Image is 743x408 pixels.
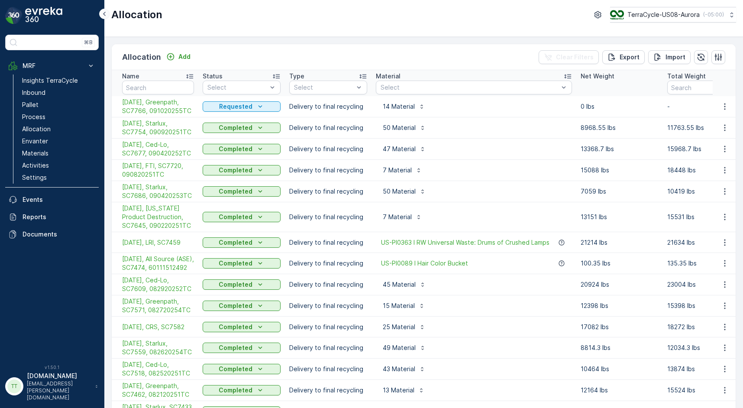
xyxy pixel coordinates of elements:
[5,372,99,401] button: TT[DOMAIN_NAME][EMAIL_ADDRESS][PERSON_NAME][DOMAIN_NAME]
[203,364,281,374] button: Completed
[648,50,691,64] button: Import
[122,51,161,63] p: Allocation
[667,72,706,81] p: Total Weight
[581,386,659,395] p: 12164 lbs
[703,11,724,18] p: ( -05:00 )
[5,208,99,226] a: Reports
[122,81,194,94] input: Search
[203,186,281,197] button: Completed
[581,301,659,310] p: 12398 lbs
[581,238,659,247] p: 21214 lbs
[381,102,415,111] p: 14 Material
[381,187,416,196] p: 50 Material
[381,301,415,310] p: 15 Material
[289,72,304,81] p: Type
[376,341,431,355] button: 49 Material
[289,365,367,373] p: Delivery to final recycling
[22,113,45,121] p: Process
[381,365,415,373] p: 43 Material
[381,213,412,221] p: 7 Material
[381,343,416,352] p: 49 Material
[22,161,49,170] p: Activities
[219,238,252,247] p: Completed
[5,7,23,24] img: logo
[289,301,367,310] p: Delivery to final recycling
[23,230,95,239] p: Documents
[581,343,659,352] p: 8814.3 lbs
[122,183,194,200] span: [DATE], Starlux, SC7686, 090420253TC
[22,76,78,85] p: Insights TerraCycle
[556,53,594,62] p: Clear Filters
[602,50,645,64] button: Export
[376,121,431,135] button: 50 Material
[122,204,194,230] a: 09/4/25, Arizona Product Destruction, SC7645, 090220251TC
[289,102,367,111] p: Delivery to final recycling
[219,386,252,395] p: Completed
[376,142,431,156] button: 47 Material
[5,226,99,243] a: Documents
[203,301,281,311] button: Completed
[22,137,48,146] p: Envanter
[381,145,416,153] p: 47 Material
[203,237,281,248] button: Completed
[376,163,427,177] button: 7 Material
[19,74,99,87] a: Insights TerraCycle
[111,8,162,22] p: Allocation
[122,255,194,272] span: [DATE], All Source (ASE), SC7474, 60111512492
[19,159,99,172] a: Activities
[122,360,194,378] a: 08/26/25, Ced-Lo, SC7518, 082520251TC
[219,145,252,153] p: Completed
[203,72,223,81] p: Status
[203,123,281,133] button: Completed
[163,52,194,62] button: Add
[289,145,367,153] p: Delivery to final recycling
[122,140,194,158] a: 09/09/25, Ced-Lo, SC7677, 090420252TC
[203,212,281,222] button: Completed
[381,259,468,268] a: US-PI0089 I Hair Color Bucket
[381,280,416,289] p: 45 Material
[289,238,367,247] p: Delivery to final recycling
[19,135,99,147] a: Envanter
[22,100,39,109] p: Pallet
[122,323,194,331] span: [DATE], CRS, SC7582
[122,382,194,399] a: 08/22/25, Greenpath, SC7462, 082120251TC
[539,50,599,64] button: Clear Filters
[5,365,99,370] span: v 1.50.1
[581,102,659,111] p: 0 lbs
[122,297,194,314] a: 08/29/25, Greenpath, SC7571, 082720254TC
[122,162,194,179] a: 09/08/25, FTI, SC7720, 090820251TC
[7,379,21,393] div: TT
[665,53,685,62] p: Import
[581,123,659,132] p: 8968.55 lbs
[122,98,194,115] span: [DATE], Greenpath, SC7766, 091020255TC
[203,258,281,269] button: Completed
[203,165,281,175] button: Completed
[23,62,81,70] p: MRF
[289,259,367,268] p: Delivery to final recycling
[376,320,431,334] button: 25 Material
[627,10,700,19] p: TerraCycle-US08-Aurora
[219,166,252,175] p: Completed
[581,145,659,153] p: 13368.7 lbs
[219,301,252,310] p: Completed
[376,362,431,376] button: 43 Material
[581,280,659,289] p: 20924 lbs
[122,238,194,247] span: [DATE], LRI, SC7459
[84,39,93,46] p: ⌘B
[122,360,194,378] span: [DATE], Ced-Lo, SC7518, 082520251TC
[122,162,194,179] span: [DATE], FTI, SC7720, 090820251TC
[122,72,139,81] p: Name
[178,52,191,61] p: Add
[219,123,252,132] p: Completed
[5,57,99,74] button: MRF
[27,380,91,401] p: [EMAIL_ADDRESS][PERSON_NAME][DOMAIN_NAME]
[19,147,99,159] a: Materials
[23,195,95,204] p: Events
[289,123,367,132] p: Delivery to final recycling
[122,297,194,314] span: [DATE], Greenpath, SC7571, 082720254TC
[381,166,412,175] p: 7 Material
[581,187,659,196] p: 7059 lbs
[289,280,367,289] p: Delivery to final recycling
[610,10,624,19] img: image_ci7OI47.png
[219,102,252,111] p: Requested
